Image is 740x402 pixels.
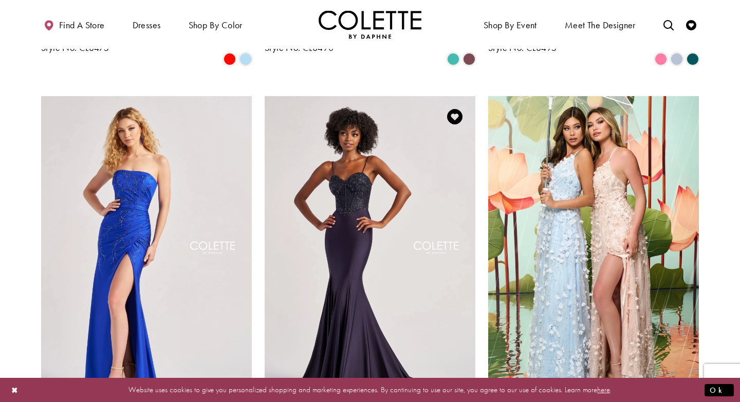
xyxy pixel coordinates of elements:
a: Check Wishlist [683,10,699,39]
i: Cloud Blue [239,53,252,65]
i: Cotton Candy [655,53,667,65]
span: Shop By Event [481,10,540,39]
a: Find a store [41,10,107,39]
button: Close Dialog [6,381,24,399]
span: Shop by color [189,20,243,30]
i: Turquoise [447,53,459,65]
button: Submit Dialog [705,383,734,396]
i: Candy Apple [224,53,236,65]
a: here [597,385,610,395]
i: Sunset [463,53,475,65]
span: Dresses [130,10,163,39]
p: Website uses cookies to give you personalized shopping and marketing experiences. By continuing t... [74,383,666,397]
span: Find a store [59,20,105,30]
i: Spruce [687,53,699,65]
a: Add to Wishlist [444,106,466,127]
span: Shop By Event [484,20,537,30]
a: Visit Home Page [319,10,421,39]
span: Shop by color [186,10,245,39]
a: Meet the designer [562,10,638,39]
img: Colette by Daphne [319,10,421,39]
span: Meet the designer [565,20,636,30]
a: Toggle search [661,10,676,39]
i: Ice Blue [671,53,683,65]
span: Dresses [133,20,161,30]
